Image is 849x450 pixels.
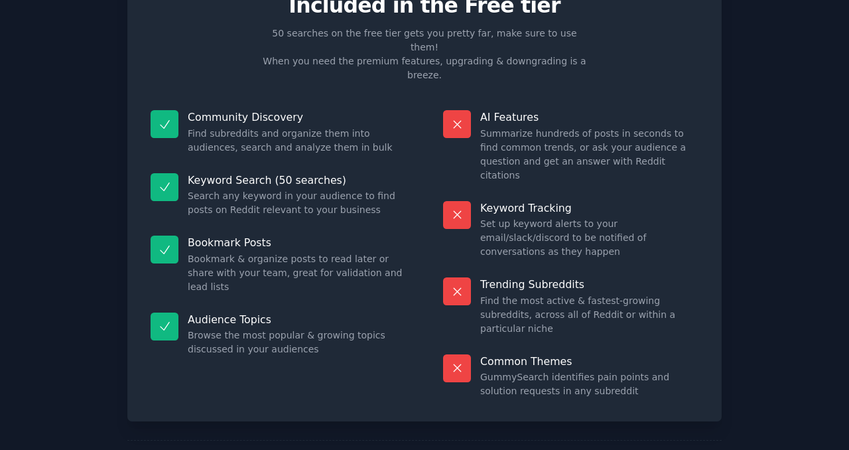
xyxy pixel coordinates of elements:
[188,236,406,250] p: Bookmark Posts
[480,201,698,215] p: Keyword Tracking
[188,173,406,187] p: Keyword Search (50 searches)
[188,127,406,155] dd: Find subreddits and organize them into audiences, search and analyze them in bulk
[188,329,406,356] dd: Browse the most popular & growing topics discussed in your audiences
[480,354,698,368] p: Common Themes
[480,277,698,291] p: Trending Subreddits
[480,110,698,124] p: AI Features
[188,313,406,327] p: Audience Topics
[188,189,406,217] dd: Search any keyword in your audience to find posts on Reddit relevant to your business
[188,110,406,124] p: Community Discovery
[480,294,698,336] dd: Find the most active & fastest-growing subreddits, across all of Reddit or within a particular niche
[480,217,698,259] dd: Set up keyword alerts to your email/slack/discord to be notified of conversations as they happen
[480,127,698,183] dd: Summarize hundreds of posts in seconds to find common trends, or ask your audience a question and...
[480,370,698,398] dd: GummySearch identifies pain points and solution requests in any subreddit
[188,252,406,294] dd: Bookmark & organize posts to read later or share with your team, great for validation and lead lists
[257,27,592,82] p: 50 searches on the free tier gets you pretty far, make sure to use them! When you need the premiu...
